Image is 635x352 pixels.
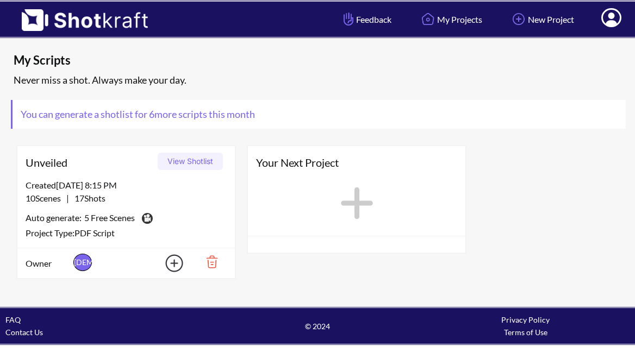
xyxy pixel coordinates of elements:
span: © 2024 [214,320,422,332]
img: Hand Icon [341,10,356,28]
button: View Shotlist [158,153,223,170]
a: FAQ [5,315,21,324]
span: Your Next Project [256,154,457,171]
span: | [26,192,105,205]
span: Unveiled [26,154,154,171]
span: You can generate a shotlist for [13,100,263,129]
span: Feedback [341,13,391,26]
img: Trash Icon [189,253,227,271]
span: Auto generate: [26,211,84,227]
img: Camera Icon [139,210,154,227]
span: 10 Scenes [26,193,66,203]
span: 17 Shots [69,193,105,203]
div: Project Type: PDF Script [26,227,227,240]
img: Add Icon [148,251,186,275]
span: 6 more scripts this month [147,108,255,120]
div: Terms of Use [421,326,630,338]
span: [DEMOGRAPHIC_DATA] [73,254,92,271]
span: My Scripts [14,52,474,68]
span: 5 Free Scenes [84,211,135,227]
img: Add Icon [509,10,528,28]
a: New Project [501,5,582,34]
a: My Projects [410,5,490,34]
div: Never miss a shot. Always make your day. [11,71,630,89]
div: Privacy Policy [421,313,630,326]
a: Contact Us [5,328,43,337]
div: Created [DATE] 8:15 PM [26,179,227,192]
span: Owner [26,257,71,270]
img: Home Icon [419,10,437,28]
